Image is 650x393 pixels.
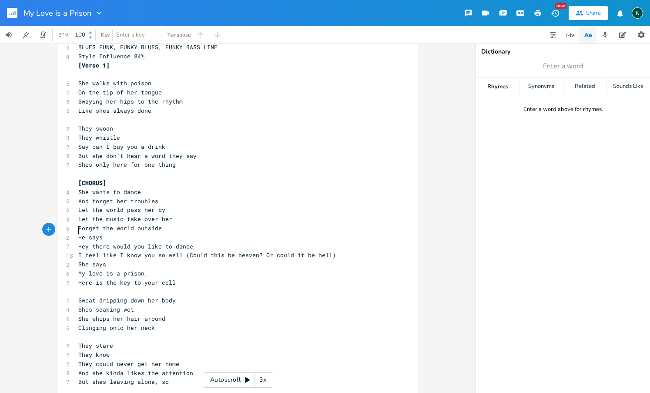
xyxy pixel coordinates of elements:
span: She wants to dance [78,188,141,196]
span: They stare [78,342,113,349]
span: They swoon [78,124,113,132]
span: On the tip of her tongue [78,88,162,96]
div: Sounds Like [607,78,650,95]
span: They know [78,351,110,359]
span: Sweat dripping down her body [78,296,176,304]
div: Koval [632,7,643,19]
div: Dictionary [481,49,645,55]
span: Here is the key to your cell [78,279,176,286]
span: Enter a word [543,61,583,71]
span: BLUES FUNK, FUNKY BLUES, FUNKY BASS LINE [78,43,218,51]
span: Shes only here for one thing [78,161,176,168]
span: He says [78,233,103,241]
span: My Love is a Prison [23,9,91,17]
div: BPM [58,33,68,37]
span: She says [78,260,106,268]
div: Rhymes [476,78,519,95]
span: Enter a key [116,31,145,39]
span: Swaying her hips to the rhythm [78,97,183,105]
span: Like shes always done [78,107,151,114]
span: They could never get her home [78,360,179,368]
div: Key [101,32,110,37]
span: My love is a prison, [78,269,148,277]
span: And she kinda likes the attention [78,369,193,377]
button: Share [569,6,608,20]
div: Share [586,9,601,17]
div: Related [563,78,606,95]
span: Shes soaking wet [78,306,134,313]
span: But she don’t hear a word they say [78,152,197,160]
span: Let the music take over her [78,215,172,223]
div: New [555,3,566,9]
span: Style Influence 84% [78,52,144,60]
span: And forget her troubles [78,197,158,205]
span: Let the world pass her by [78,206,165,214]
div: Synonyms [519,78,563,95]
button: New [546,5,564,21]
button: K [632,3,643,23]
span: I feel like I know you so well (Could this be heaven? Or could it be hell) [78,251,336,259]
span: She walks with poison [78,79,151,87]
div: Transpose [167,32,191,37]
span: But shes leaving alone, so [78,378,169,386]
span: [Verse 1] [78,61,110,69]
span: They whistle [78,134,120,141]
span: [CHORUS] [78,179,106,187]
span: Hey there would you like to dance [78,242,193,250]
span: Forget the world outside [78,224,162,232]
div: Autoscroll [203,372,273,388]
span: She whips her hair around [78,315,165,322]
span: Clinging onto her neck [78,324,155,332]
span: Say can I buy you a drink [78,143,165,151]
div: 3x [255,372,271,388]
div: Enter a word above for rhymes. [523,106,603,113]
